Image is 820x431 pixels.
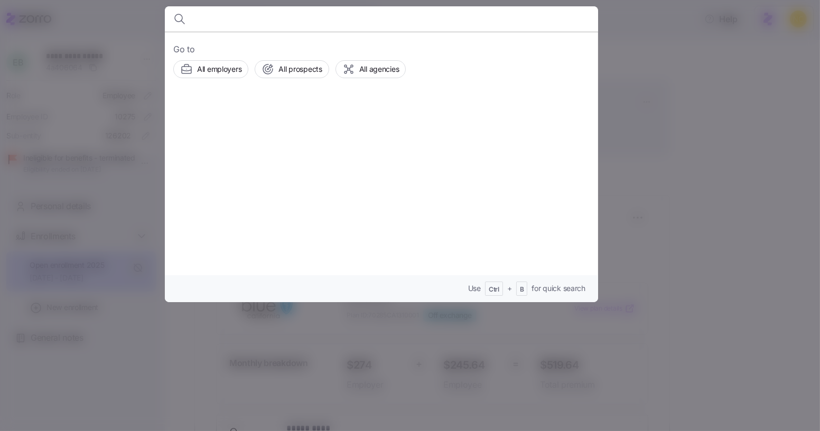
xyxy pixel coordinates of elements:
[173,60,248,78] button: All employers
[336,60,406,78] button: All agencies
[520,285,524,294] span: B
[173,43,590,56] span: Go to
[468,283,481,294] span: Use
[359,64,399,74] span: All agencies
[532,283,585,294] span: for quick search
[197,64,241,74] span: All employers
[278,64,322,74] span: All prospects
[489,285,499,294] span: Ctrl
[507,283,512,294] span: +
[255,60,329,78] button: All prospects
